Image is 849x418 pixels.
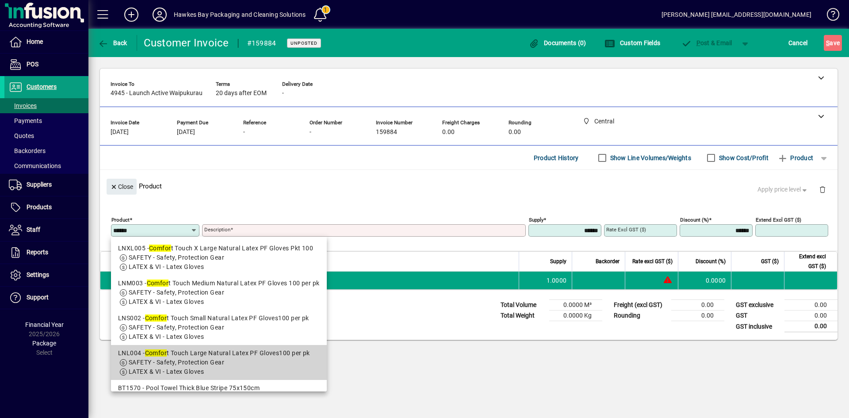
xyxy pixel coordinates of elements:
[4,113,88,128] a: Payments
[147,280,169,287] em: Comfor
[111,240,327,275] mat-option: LNXL005 - Comfort Touch X Large Natural Latex PF Gloves Pkt 100
[678,272,731,289] td: 0.0000
[717,153,769,162] label: Show Cost/Profit
[547,276,567,285] span: 1.0000
[129,289,224,296] span: SAFETY - Safety, Protection Gear
[9,117,42,124] span: Payments
[144,36,229,50] div: Customer Invoice
[129,254,224,261] span: SAFETY - Safety, Protection Gear
[826,36,840,50] span: ave
[754,182,812,198] button: Apply price level
[243,129,245,136] span: -
[534,151,579,165] span: Product History
[310,129,311,136] span: -
[27,181,52,188] span: Suppliers
[696,39,700,46] span: P
[27,249,48,256] span: Reports
[529,217,543,223] mat-label: Supply
[677,35,737,51] button: Post & Email
[111,380,327,415] mat-option: BT1570 - Pool Towel Thick Blue Stripe 75x150cm
[291,40,317,46] span: Unposted
[4,264,88,286] a: Settings
[27,226,40,233] span: Staff
[784,300,838,311] td: 0.00
[786,35,810,51] button: Cancel
[731,321,784,332] td: GST inclusive
[98,39,127,46] span: Back
[111,310,327,345] mat-option: LNS002 - Comfort Touch Small Natural Latex PF Gloves100 per pk
[4,128,88,143] a: Quotes
[824,35,842,51] button: Save
[496,300,549,311] td: Total Volume
[204,226,230,233] mat-label: Description
[177,129,195,136] span: [DATE]
[761,257,779,266] span: GST ($)
[110,180,133,194] span: Close
[129,324,224,331] span: SAFETY - Safety, Protection Gear
[376,129,397,136] span: 159884
[442,129,455,136] span: 0.00
[604,39,660,46] span: Custom Fields
[118,383,320,393] div: BT1570 - Pool Towel Thick Blue Stripe 75x150cm
[4,31,88,53] a: Home
[756,217,801,223] mat-label: Extend excl GST ($)
[118,244,320,253] div: LNXL005 - t Touch X Large Natural Latex PF Gloves Pkt 100
[117,7,145,23] button: Add
[149,245,171,252] em: Comfor
[107,179,137,195] button: Close
[216,90,267,97] span: 20 days after EOM
[784,311,838,321] td: 0.00
[129,298,204,305] span: LATEX & VI - Latex Gloves
[549,311,602,321] td: 0.0000 Kg
[282,90,284,97] span: -
[111,345,327,380] mat-option: LNL004 - Comfort Touch Large Natural Latex PF Gloves100 per pk
[118,279,320,288] div: LNM003 - t Touch Medium Natural Latex PF Gloves 100 per pk
[4,242,88,264] a: Reports
[9,132,34,139] span: Quotes
[662,8,811,22] div: [PERSON_NAME] [EMAIL_ADDRESS][DOMAIN_NAME]
[671,300,724,311] td: 0.00
[788,36,808,50] span: Cancel
[27,203,52,211] span: Products
[9,147,46,154] span: Backorders
[247,36,276,50] div: #159884
[530,150,582,166] button: Product History
[680,217,709,223] mat-label: Discount (%)
[111,90,203,97] span: 4945 - Launch Active Waipukurau
[696,257,726,266] span: Discount (%)
[784,321,838,332] td: 0.00
[509,129,521,136] span: 0.00
[27,83,57,90] span: Customers
[606,226,646,233] mat-label: Rate excl GST ($)
[826,39,830,46] span: S
[118,314,320,323] div: LNS002 - t Touch Small Natural Latex PF Gloves100 per pk
[549,300,602,311] td: 0.0000 M³
[757,185,809,194] span: Apply price level
[129,333,204,340] span: LATEX & VI - Latex Gloves
[9,102,37,109] span: Invoices
[4,174,88,196] a: Suppliers
[812,185,833,193] app-page-header-button: Delete
[812,179,833,200] button: Delete
[529,39,586,46] span: Documents (0)
[496,311,549,321] td: Total Weight
[4,287,88,309] a: Support
[88,35,137,51] app-page-header-button: Back
[129,263,204,270] span: LATEX & VI - Latex Gloves
[100,170,838,202] div: Product
[145,7,174,23] button: Profile
[4,98,88,113] a: Invoices
[27,271,49,278] span: Settings
[4,54,88,76] a: POS
[25,321,64,328] span: Financial Year
[27,294,49,301] span: Support
[608,153,691,162] label: Show Line Volumes/Weights
[129,368,204,375] span: LATEX & VI - Latex Gloves
[27,61,38,68] span: POS
[820,2,838,31] a: Knowledge Base
[9,162,61,169] span: Communications
[96,35,130,51] button: Back
[32,340,56,347] span: Package
[4,158,88,173] a: Communications
[4,196,88,219] a: Products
